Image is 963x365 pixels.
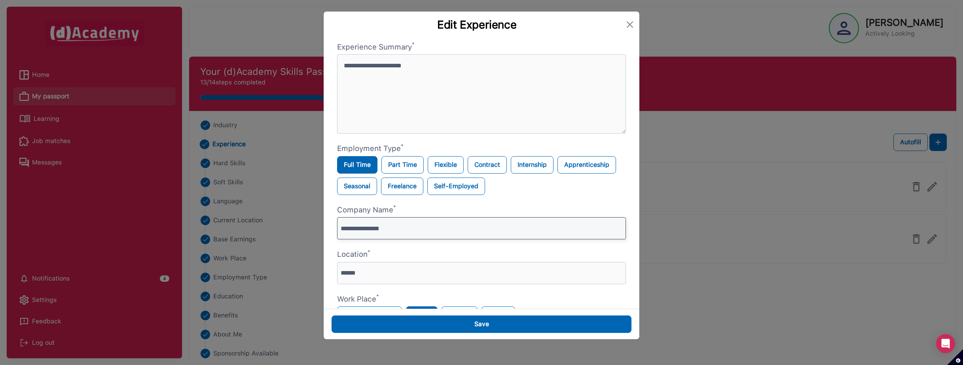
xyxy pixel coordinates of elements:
label: Part Time [381,156,424,174]
div: Save [474,319,489,329]
label: Internship [511,156,554,174]
button: Close [624,18,636,31]
label: Hybrid [482,306,515,324]
label: Flexible [428,156,464,174]
label: Self-Employed [427,178,485,195]
label: Freelance [381,178,423,195]
label: Seasonal [337,178,377,195]
button: Save [332,315,631,333]
label: Location [337,249,626,260]
label: Work From Home [337,306,402,324]
label: Contract [468,156,507,174]
label: Remote [442,306,478,324]
label: Employment Type [337,143,626,155]
label: Company Name [337,204,626,216]
label: Experience Summary [337,42,626,53]
button: Set cookie preferences [947,349,963,365]
label: Full Time [337,156,377,174]
label: Office [406,306,438,324]
label: Apprenticeship [557,156,616,174]
div: Open Intercom Messenger [936,334,955,353]
div: Edit Experience [330,18,624,31]
label: Work Place [337,294,626,305]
